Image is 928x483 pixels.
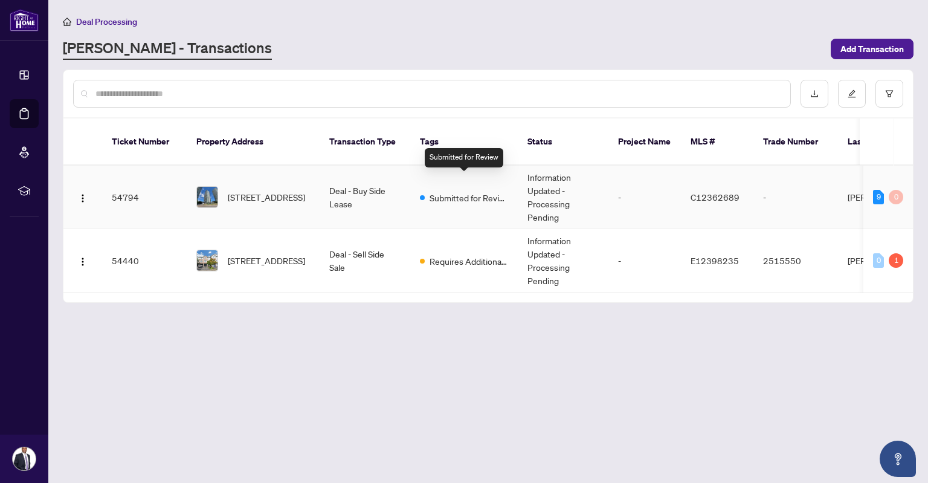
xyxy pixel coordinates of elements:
span: download [810,89,819,98]
button: edit [838,80,866,108]
span: C12362689 [691,192,739,203]
button: Open asap [880,441,916,477]
div: Submitted for Review [425,148,503,167]
span: Add Transaction [840,39,904,59]
th: MLS # [681,118,753,166]
button: Logo [73,187,92,207]
th: Property Address [187,118,320,166]
th: Transaction Type [320,118,410,166]
span: edit [848,89,856,98]
td: Deal - Sell Side Sale [320,229,410,293]
td: - [608,166,681,229]
td: Information Updated - Processing Pending [518,229,608,293]
button: Logo [73,251,92,270]
th: Trade Number [753,118,838,166]
img: Profile Icon [13,447,36,470]
th: Project Name [608,118,681,166]
td: 2515550 [753,229,838,293]
img: Logo [78,257,88,267]
button: filter [875,80,903,108]
a: [PERSON_NAME] - Transactions [63,38,272,60]
td: - [753,166,838,229]
span: [STREET_ADDRESS] [228,254,305,267]
span: E12398235 [691,255,739,266]
span: Requires Additional Docs [430,254,508,268]
div: 0 [873,253,884,268]
div: 0 [889,190,903,204]
th: Status [518,118,608,166]
div: 1 [889,253,903,268]
td: Deal - Buy Side Lease [320,166,410,229]
td: 54794 [102,166,187,229]
button: Add Transaction [831,39,913,59]
td: - [608,229,681,293]
span: filter [885,89,894,98]
img: logo [10,9,39,31]
span: Deal Processing [76,16,137,27]
img: Logo [78,193,88,203]
span: [STREET_ADDRESS] [228,190,305,204]
span: home [63,18,71,26]
td: Information Updated - Processing Pending [518,166,608,229]
th: Tags [410,118,518,166]
img: thumbnail-img [197,187,217,207]
span: Submitted for Review [430,191,508,204]
button: download [801,80,828,108]
th: Ticket Number [102,118,187,166]
td: 54440 [102,229,187,293]
div: 9 [873,190,884,204]
img: thumbnail-img [197,250,217,271]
